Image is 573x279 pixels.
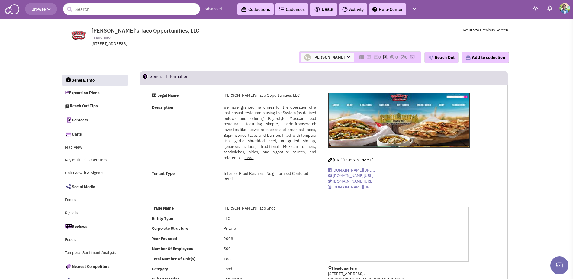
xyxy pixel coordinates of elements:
a: Contacts [62,114,128,126]
h2: General Information [150,71,188,85]
span: [DOMAIN_NAME][URL].. [332,184,375,190]
img: www.fuzzystacoshop.com [65,28,93,43]
img: plane.png [428,55,433,60]
a: Reviews [62,220,128,233]
div: [PERSON_NAME]'s Taco Opportunities, LLC [220,93,320,98]
b: Corporate Structure [152,226,188,231]
div: 2008 [220,236,320,242]
strong: Description [152,105,173,110]
b: Category [152,266,168,271]
img: icon-email-active-16.png [374,55,378,59]
a: [DOMAIN_NAME][URL].. [328,173,376,178]
img: icon-dealamount.png [390,55,394,59]
img: Fuzzy's Taco Opportunities, LLC [328,93,470,148]
a: Help-Center [369,3,406,15]
img: Fy-y6mzsQU60arUMjcdTeQ.png [304,54,311,61]
a: Feeds [62,194,128,206]
div: Private [220,226,320,232]
span: we have granted franchises for the operation of a fast-casual restaurants using the System (as de... [224,105,316,160]
a: Map View [62,142,128,153]
span: Browse [31,6,51,12]
b: Number Of Employees [152,246,193,251]
img: SmartAdmin [4,3,19,14]
a: Social Media [62,180,128,193]
a: [URL][DOMAIN_NAME] [328,157,373,162]
a: Reach Out Tips [62,101,128,112]
a: Feeds [62,234,128,246]
div: Internet Proof Business, Neighborhood Centered Retail [220,171,320,182]
span: [DOMAIN_NAME][URL] [333,179,373,184]
img: icon-collection-lavender.png [465,55,471,60]
span: 0 [405,55,407,60]
img: icon-deals.svg [314,6,320,13]
a: Temporal Sentiment Analysis [62,247,128,259]
a: Signals [62,207,128,219]
img: TaskCount.png [400,55,405,59]
img: help.png [372,7,377,12]
div: [STREET_ADDRESS] [92,41,249,47]
a: more [244,155,253,160]
span: [DOMAIN_NAME][URL].. [332,168,375,173]
b: Year Founded [152,236,177,241]
a: Expansion Plans [62,88,128,99]
div: 500 [220,246,320,252]
a: Nearest Competitors [62,260,128,273]
img: Activity.png [342,7,348,12]
strong: Legal Name [157,93,179,98]
img: research-icon.png [410,55,415,59]
img: Gregory Jones [559,3,570,14]
button: Browse [25,3,57,15]
b: Total Number Of Unit(s) [152,256,195,261]
strong: Tenant Type [152,171,175,176]
span: [PERSON_NAME]'s Taco Opportunities, LLC [92,27,199,34]
a: Cadences [275,3,308,15]
a: Activity [339,3,367,15]
span: [PERSON_NAME] [301,53,354,62]
button: Add to collection [462,52,509,63]
span: 0 [378,55,381,60]
button: Reach Out [424,52,459,63]
button: Deals [312,5,335,13]
b: Headquarters [332,266,357,271]
b: Trade Name [152,206,174,211]
span: Deals [314,6,333,12]
div: [PERSON_NAME]'s Taco Shop [220,206,320,211]
a: [DOMAIN_NAME][URL].. [328,168,375,173]
a: Return to Previous Screen [463,27,508,33]
div: Food [220,266,320,272]
img: Cadences_logo.png [279,7,284,11]
b: Entity Type [152,216,173,221]
span: 0 [395,55,398,60]
span: Franchisor [92,34,112,40]
a: Key Multiunit Operators [62,155,128,166]
a: [DOMAIN_NAME][URL] [328,179,373,184]
a: General Info [62,75,128,86]
input: Search [63,3,200,15]
img: icon-collection-lavender-black.svg [241,7,247,12]
div: 188 [220,256,320,262]
a: [DOMAIN_NAME][URL].. [328,184,375,190]
a: Units [62,128,128,140]
span: [URL][DOMAIN_NAME] [333,157,373,162]
img: icon-note.png [366,55,371,59]
a: Collections [237,3,274,15]
span: [DOMAIN_NAME][URL].. [333,173,376,178]
div: LLC [220,216,320,222]
a: Unit Growth & Signals [62,168,128,179]
a: Advanced [204,6,222,12]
